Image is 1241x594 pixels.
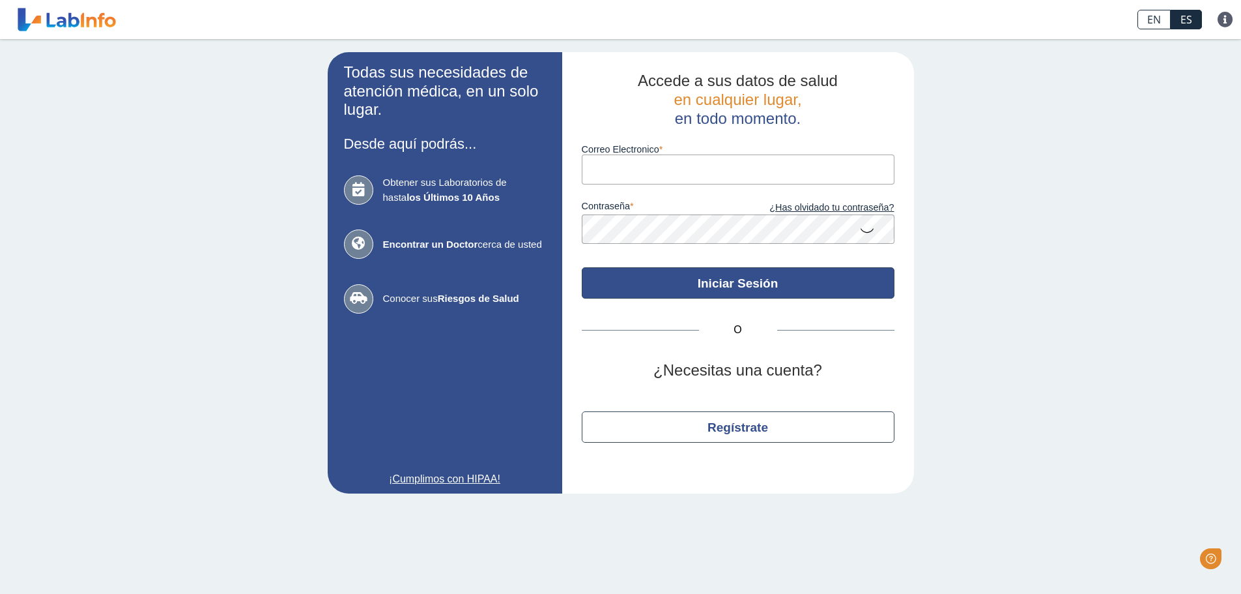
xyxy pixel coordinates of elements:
[438,293,519,304] b: Riesgos de Salud
[1137,10,1171,29] a: EN
[582,144,894,155] label: Correo Electronico
[383,237,546,252] span: cerca de usted
[383,291,546,306] span: Conocer sus
[344,136,546,152] h3: Desde aquí podrás...
[738,201,894,215] a: ¿Has olvidado tu contraseña?
[582,411,894,443] button: Regístrate
[407,192,500,203] b: los Últimos 10 Años
[582,361,894,380] h2: ¿Necesitas una cuenta?
[344,63,546,119] h2: Todas sus necesidades de atención médica, en un solo lugar.
[638,72,838,89] span: Accede a sus datos de salud
[674,91,801,108] span: en cualquier lugar,
[1125,543,1227,580] iframe: Help widget launcher
[383,175,546,205] span: Obtener sus Laboratorios de hasta
[582,201,738,215] label: contraseña
[383,239,478,250] b: Encontrar un Doctor
[582,267,894,299] button: Iniciar Sesión
[344,471,546,487] a: ¡Cumplimos con HIPAA!
[699,322,777,338] span: O
[1171,10,1202,29] a: ES
[675,110,801,127] span: en todo momento.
